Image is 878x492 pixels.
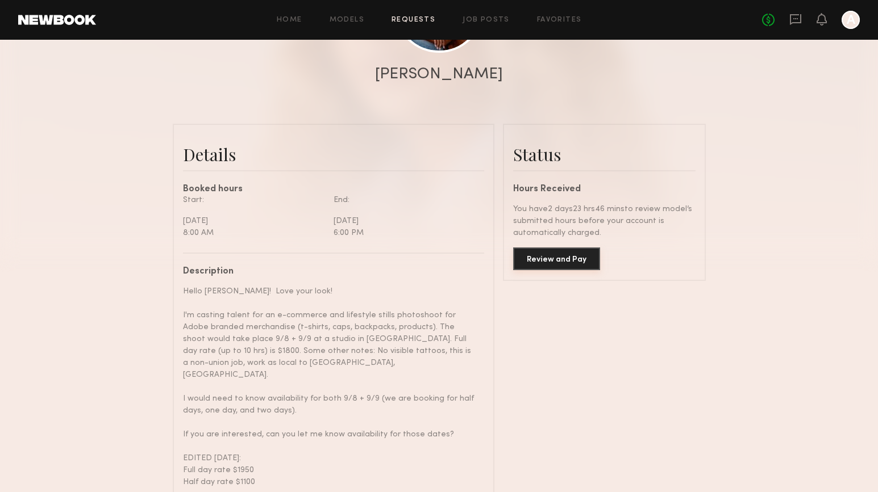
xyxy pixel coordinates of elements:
a: Models [330,16,364,24]
a: Requests [392,16,435,24]
div: 6:00 PM [334,227,476,239]
button: Review and Pay [513,247,600,270]
div: End: [334,194,476,206]
div: Description [183,267,476,276]
div: [DATE] [334,215,476,227]
div: Hours Received [513,185,696,194]
div: 8:00 AM [183,227,325,239]
a: A [842,11,860,29]
div: Status [513,143,696,166]
div: [PERSON_NAME] [375,66,503,82]
div: [DATE] [183,215,325,227]
a: Home [277,16,302,24]
div: Details [183,143,484,166]
div: Start: [183,194,325,206]
div: Booked hours [183,185,484,194]
div: You have 2 days 23 hrs 46 mins to review model’s submitted hours before your account is automatic... [513,203,696,239]
a: Favorites [537,16,582,24]
a: Job Posts [463,16,510,24]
